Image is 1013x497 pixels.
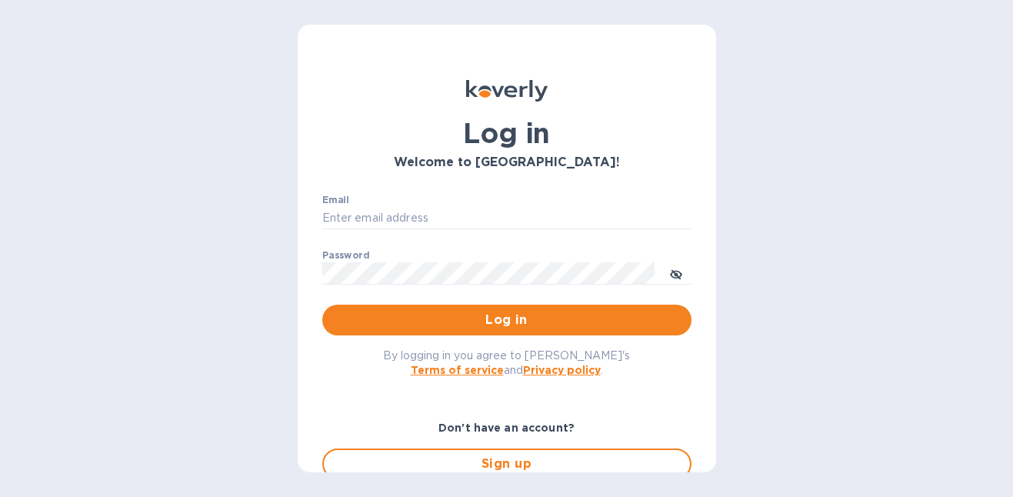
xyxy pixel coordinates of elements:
label: Password [322,251,369,260]
h1: Log in [322,117,691,149]
h3: Welcome to [GEOGRAPHIC_DATA]! [322,155,691,170]
a: Terms of service [411,364,504,376]
img: Koverly [466,80,548,102]
label: Email [322,195,349,205]
input: Enter email address [322,207,691,230]
b: Don't have an account? [438,422,575,434]
button: toggle password visibility [661,258,691,289]
a: Privacy policy [523,364,601,376]
span: Log in [335,311,679,329]
span: By logging in you agree to [PERSON_NAME]'s and . [383,349,630,376]
button: Log in [322,305,691,335]
span: Sign up [336,455,678,473]
button: Sign up [322,449,691,479]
